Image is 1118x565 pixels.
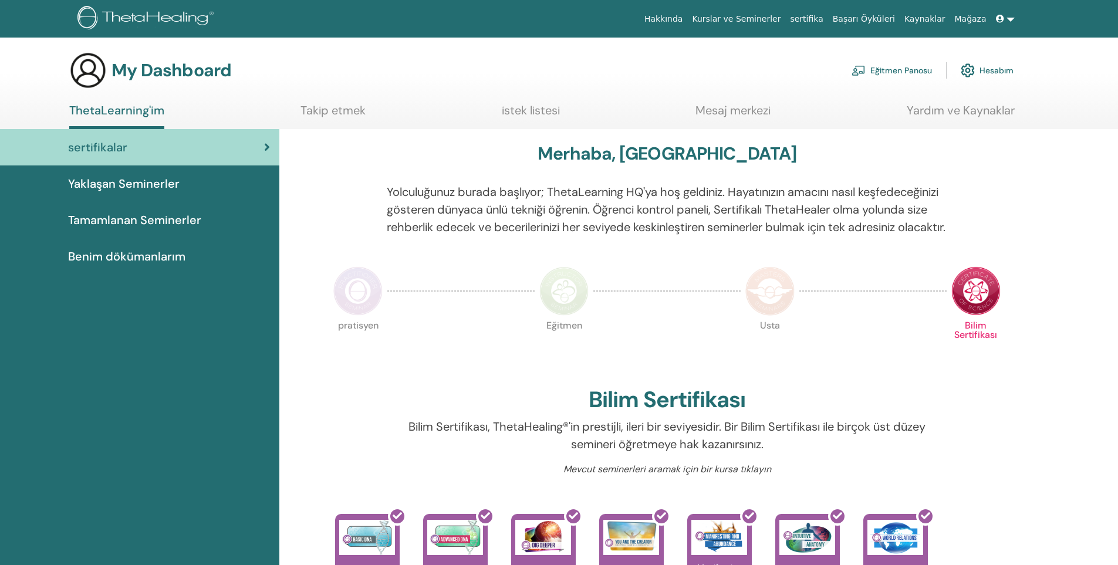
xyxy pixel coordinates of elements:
[387,462,947,476] p: Mevcut seminerleri aramak için bir kursa tıklayın
[300,103,366,126] a: Takip etmek
[69,52,107,89] img: generic-user-icon.jpg
[68,138,127,156] span: sertifikalar
[603,520,659,552] img: Sen ve Yaratıcı
[68,248,185,265] span: Benim dökümanlarım
[538,143,796,164] h3: Merhaba, [GEOGRAPHIC_DATA]
[951,266,1001,316] img: Bilim Sertifikası
[785,8,827,30] a: sertifika
[539,266,589,316] img: Eğitmen
[828,8,900,30] a: Başarı Öyküleri
[950,8,991,30] a: Mağaza
[68,211,201,229] span: Tamamlanan Seminerler
[687,8,785,30] a: Kurslar ve Seminerler
[852,65,866,76] img: chalkboard-teacher.svg
[867,520,923,555] img: Dünya İlişkileri
[339,520,395,555] img: Temel DNA
[333,321,383,370] p: pratisyen
[951,321,1001,370] p: Bilim Sertifikası
[502,103,560,126] a: istek listesi
[640,8,688,30] a: Hakkında
[77,6,218,32] img: logo.png
[387,418,947,453] p: Bilim Sertifikası, ThetaHealing®'in prestijli, ileri bir seviyesidir. Bir Bilim Sertifikası ile b...
[333,266,383,316] img: Uygulayıcı
[745,266,795,316] img: Usta
[427,520,483,555] img: Gelişmiş DNA
[68,175,180,192] span: Yaklaşan Seminerler
[900,8,950,30] a: Kaynaklar
[691,520,747,555] img: Tezahür ve Bolluk
[852,57,932,83] a: Eğitmen Panosu
[745,321,795,370] p: Usta
[961,60,975,80] img: cog.svg
[695,103,771,126] a: Mesaj merkezi
[112,60,231,81] h3: My Dashboard
[779,520,835,555] img: Sezgisel Anatomi
[961,57,1014,83] a: Hesabım
[387,183,947,236] p: Yolculuğunuz burada başlıyor; ThetaLearning HQ'ya hoş geldiniz. Hayatınızın amacını nasıl keşfede...
[539,321,589,370] p: Eğitmen
[589,387,745,414] h2: Bilim Sertifikası
[69,103,164,129] a: ThetaLearning'im
[515,520,571,555] img: Daha Derine Kazın
[907,103,1015,126] a: Yardım ve Kaynaklar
